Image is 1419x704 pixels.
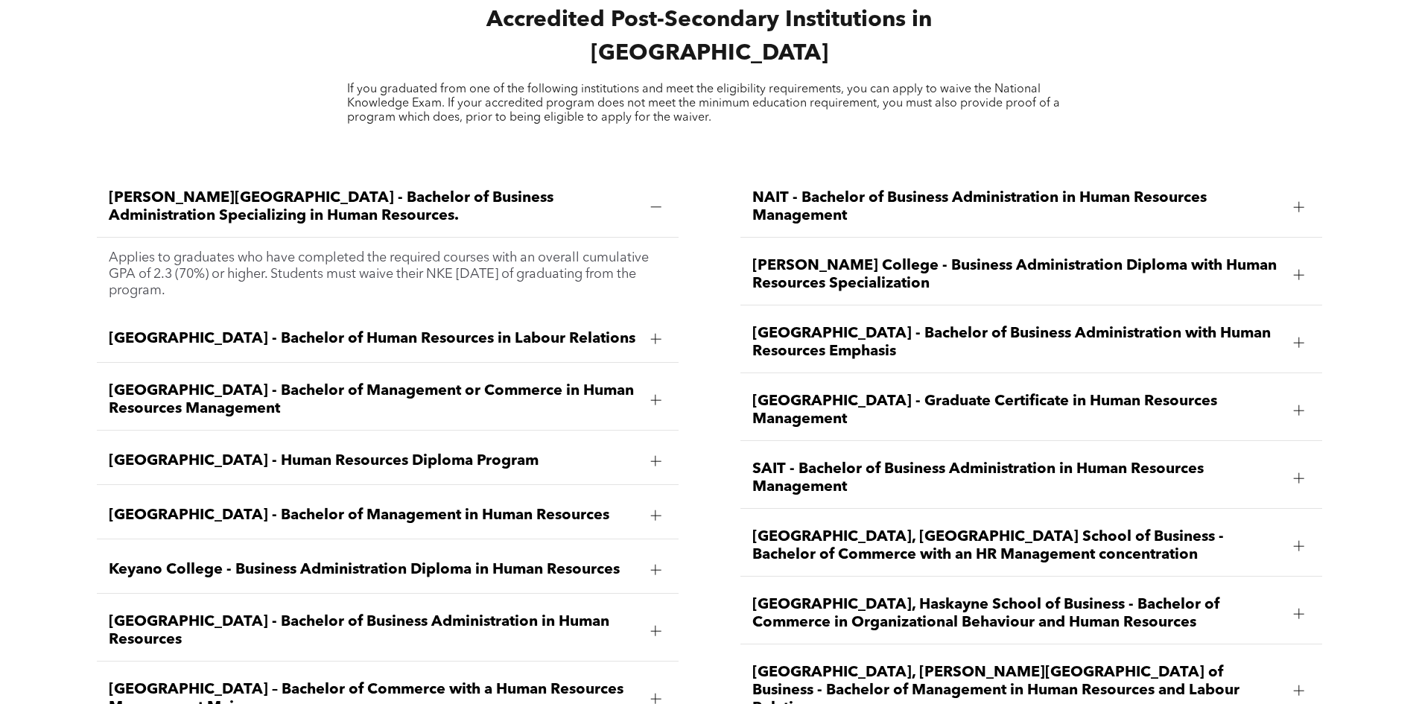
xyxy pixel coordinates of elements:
span: [GEOGRAPHIC_DATA] - Bachelor of Management or Commerce in Human Resources Management [109,382,638,418]
span: [GEOGRAPHIC_DATA], Haskayne School of Business - Bachelor of Commerce in Organizational Behaviour... [752,596,1282,632]
span: Keyano College - Business Administration Diploma in Human Resources [109,561,638,579]
span: [GEOGRAPHIC_DATA] - Graduate Certificate in Human Resources Management [752,393,1282,428]
span: [GEOGRAPHIC_DATA], [GEOGRAPHIC_DATA] School of Business - Bachelor of Commerce with an HR Managem... [752,528,1282,564]
span: NAIT - Bachelor of Business Administration in Human Resources Management [752,189,1282,225]
span: [GEOGRAPHIC_DATA] - Bachelor of Business Administration in Human Resources [109,613,638,649]
p: Applies to graduates who have completed the required courses with an overall cumulative GPA of 2.... [109,250,667,299]
span: [GEOGRAPHIC_DATA] - Bachelor of Human Resources in Labour Relations [109,330,638,348]
span: Accredited Post-Secondary Institutions in [GEOGRAPHIC_DATA] [486,9,932,65]
span: [GEOGRAPHIC_DATA] - Bachelor of Business Administration with Human Resources Emphasis [752,325,1282,361]
span: [GEOGRAPHIC_DATA] - Human Resources Diploma Program [109,452,638,470]
span: If you graduated from one of the following institutions and meet the eligibility requirements, yo... [347,83,1060,124]
span: [PERSON_NAME][GEOGRAPHIC_DATA] - Bachelor of Business Administration Specializing in Human Resour... [109,189,638,225]
span: [PERSON_NAME] College - Business Administration Diploma with Human Resources Specialization [752,257,1282,293]
span: SAIT - Bachelor of Business Administration in Human Resources Management [752,460,1282,496]
span: [GEOGRAPHIC_DATA] - Bachelor of Management in Human Resources [109,507,638,524]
